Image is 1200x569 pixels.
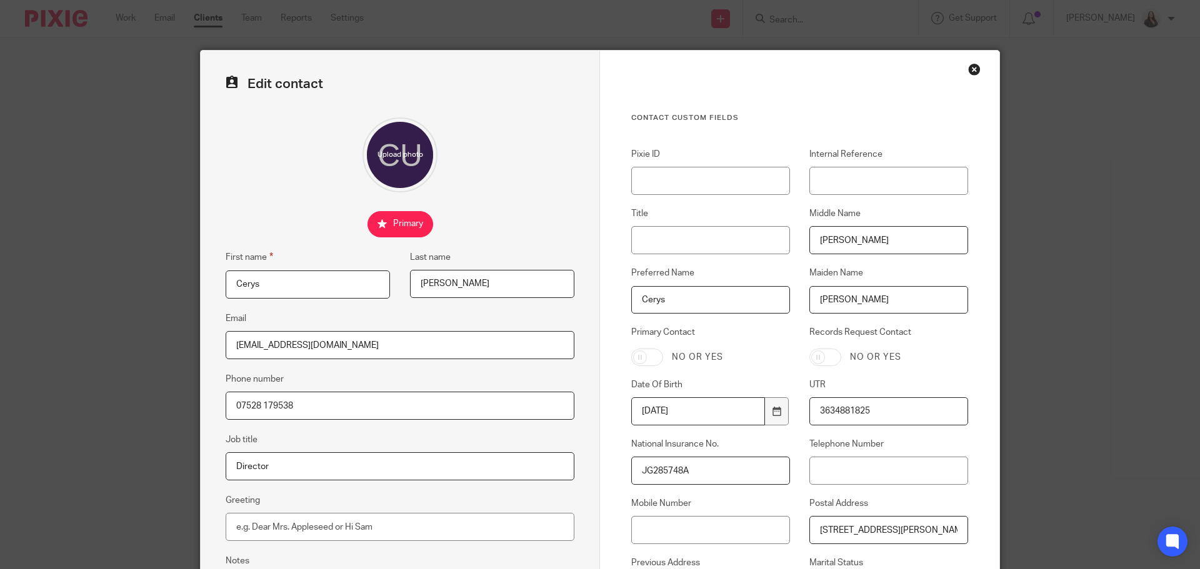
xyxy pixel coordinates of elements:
[226,555,249,567] label: Notes
[631,438,790,450] label: National Insurance No.
[631,379,790,391] label: Date Of Birth
[226,513,574,541] input: e.g. Dear Mrs. Appleseed or Hi Sam
[631,397,765,425] input: YYYY-MM-DD
[226,494,260,507] label: Greeting
[809,267,968,279] label: Maiden Name
[809,326,968,339] label: Records Request Contact
[226,250,273,264] label: First name
[809,438,968,450] label: Telephone Number
[226,433,257,446] label: Job title
[809,497,968,510] label: Postal Address
[631,497,790,510] label: Mobile Number
[809,557,968,569] label: Marital Status
[410,251,451,264] label: Last name
[631,113,968,123] h3: Contact Custom fields
[809,379,968,391] label: UTR
[631,148,790,161] label: Pixie ID
[631,207,790,220] label: Title
[968,63,981,76] div: Close this dialog window
[631,557,790,569] label: Previous Address
[850,351,901,364] label: No or yes
[631,267,790,279] label: Preferred Name
[226,76,574,92] h2: Edit contact
[672,351,723,364] label: No or yes
[226,312,246,325] label: Email
[809,148,968,161] label: Internal Reference
[809,207,968,220] label: Middle Name
[631,326,790,339] label: Primary Contact
[226,373,284,385] label: Phone number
